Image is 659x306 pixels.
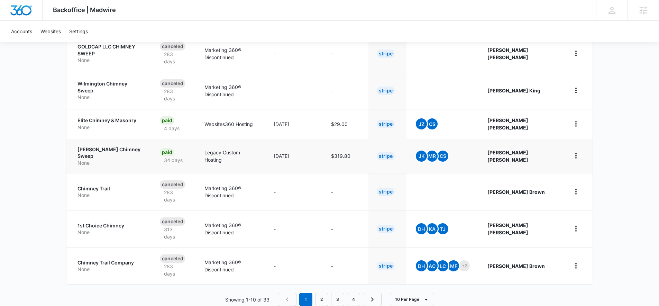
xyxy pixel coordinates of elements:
span: +2 [459,260,470,271]
p: Chimney Trail Company [77,259,143,266]
a: Accounts [7,21,36,42]
td: - [323,35,368,72]
td: [DATE] [265,139,323,173]
p: Websites360 Hosting [204,120,257,128]
p: 283 days [160,88,188,102]
a: Settings [65,21,92,42]
td: $29.00 [323,109,368,139]
em: 1 [299,293,312,306]
span: LC [437,260,448,271]
div: Paid [160,116,174,125]
a: Websites [36,21,65,42]
div: Stripe [377,87,395,95]
button: home [570,118,582,129]
div: Stripe [377,188,395,196]
a: Page 2 [315,293,328,306]
td: - [323,210,368,247]
a: Page 3 [331,293,344,306]
strong: [PERSON_NAME] [PERSON_NAME] [487,47,528,60]
p: None [77,94,143,101]
a: Elite Chimney & MasonryNone [77,117,143,130]
a: Page 4 [347,293,360,306]
div: Stripe [377,152,395,160]
p: Marketing 360® Discontinued [204,222,257,236]
strong: [PERSON_NAME] Brown [487,263,545,269]
td: - [323,72,368,109]
td: - [265,210,323,247]
a: Next Page [363,293,382,306]
span: JZ [416,118,427,129]
p: Marketing 360® Discontinued [204,259,257,273]
span: CS [427,118,438,129]
button: 10 Per Page [390,293,434,306]
p: None [77,192,143,199]
a: Chimney Trail CompanyNone [77,259,143,273]
button: home [570,260,582,271]
button: home [570,150,582,161]
span: MR [427,151,438,162]
span: CS [437,151,448,162]
button: home [570,85,582,96]
td: - [265,72,323,109]
p: Legacy Custom Hosting [204,149,257,163]
p: Wilmington Chimney Sweep [77,80,143,94]
p: 283 days [160,51,188,65]
td: [DATE] [265,109,323,139]
p: Showing 1-10 of 33 [225,296,269,303]
p: None [77,229,143,236]
strong: [PERSON_NAME] [PERSON_NAME] [487,117,528,130]
p: Marketing 360® Discontinued [204,46,257,61]
td: $319.80 [323,139,368,173]
strong: [PERSON_NAME] [PERSON_NAME] [487,150,528,163]
a: 1st Choice ChimneyNone [77,222,143,236]
div: Canceled [160,180,185,189]
span: TJ [437,223,448,234]
p: None [77,266,143,273]
button: home [570,223,582,234]
span: MF [448,260,459,271]
p: 283 days [160,189,188,203]
td: - [265,247,323,284]
div: Stripe [377,262,395,270]
span: DH [416,260,427,271]
p: Marketing 360® Discontinued [204,184,257,199]
span: AC [427,260,438,271]
a: GOLDCAP LLC CHIMNEY SWEEPNone [77,43,143,64]
div: Stripe [377,225,395,233]
p: Marketing 360® Discontinued [204,83,257,98]
p: 283 days [160,263,188,277]
nav: Pagination [278,293,382,306]
p: GOLDCAP LLC CHIMNEY SWEEP [77,43,143,57]
p: None [77,160,143,166]
p: Elite Chimney & Masonry [77,117,143,124]
p: [PERSON_NAME] Chimney Sweep [77,146,143,160]
div: Stripe [377,49,395,58]
p: 4 days [160,125,184,132]
p: 1st Choice Chimney [77,222,143,229]
td: - [265,173,323,210]
button: home [570,48,582,59]
td: - [265,35,323,72]
p: 34 days [160,156,187,164]
span: KA [427,223,438,234]
span: DH [416,223,427,234]
a: [PERSON_NAME] Chimney SweepNone [77,146,143,166]
strong: [PERSON_NAME] King [487,88,540,93]
strong: [PERSON_NAME] [PERSON_NAME] [487,222,528,235]
strong: [PERSON_NAME] Brown [487,189,545,195]
div: Canceled [160,79,185,88]
td: - [323,247,368,284]
td: - [323,173,368,210]
p: Chimney Trail [77,185,143,192]
a: Wilmington Chimney SweepNone [77,80,143,101]
div: Canceled [160,42,185,51]
span: JK [416,151,427,162]
div: Canceled [160,254,185,263]
div: Stripe [377,120,395,128]
button: home [570,186,582,197]
span: Backoffice | Madwire [53,6,116,13]
p: None [77,124,143,131]
p: None [77,57,143,64]
p: 313 days [160,226,188,240]
div: Canceled [160,217,185,226]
